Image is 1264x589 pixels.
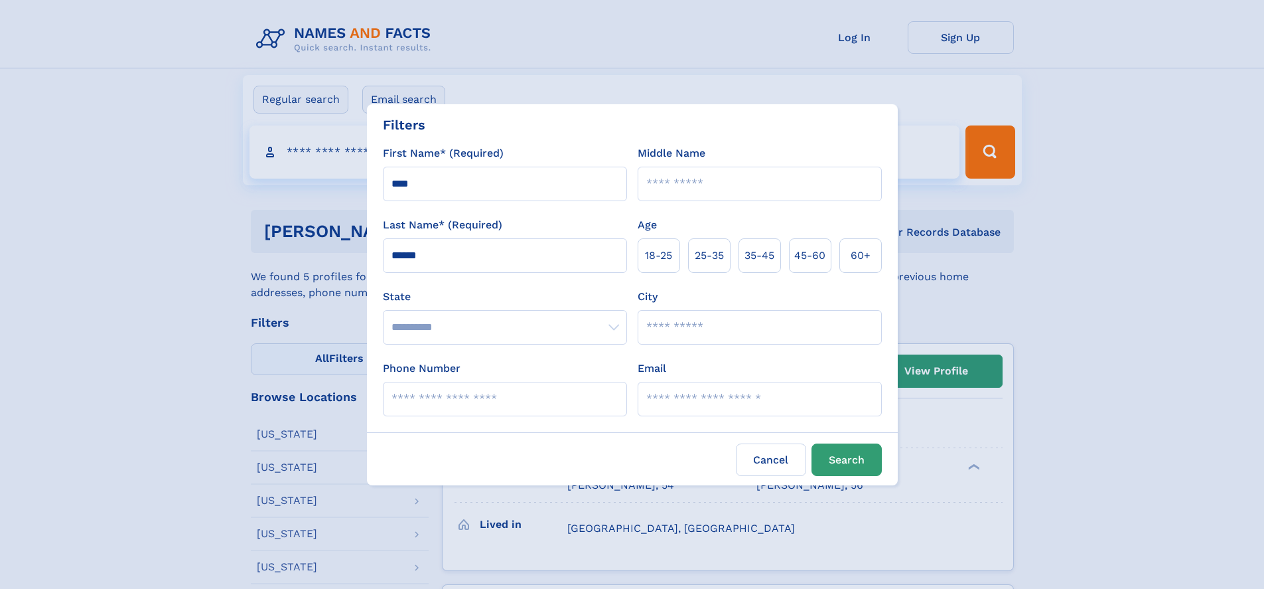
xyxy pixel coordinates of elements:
[383,289,627,305] label: State
[383,217,502,233] label: Last Name* (Required)
[638,361,666,377] label: Email
[383,361,460,377] label: Phone Number
[736,444,806,476] label: Cancel
[638,145,705,161] label: Middle Name
[811,444,882,476] button: Search
[744,248,774,264] span: 35‑45
[638,289,658,305] label: City
[851,248,871,264] span: 60+
[383,145,504,161] label: First Name* (Required)
[383,115,425,135] div: Filters
[645,248,672,264] span: 18‑25
[638,217,657,233] label: Age
[794,248,825,264] span: 45‑60
[695,248,724,264] span: 25‑35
